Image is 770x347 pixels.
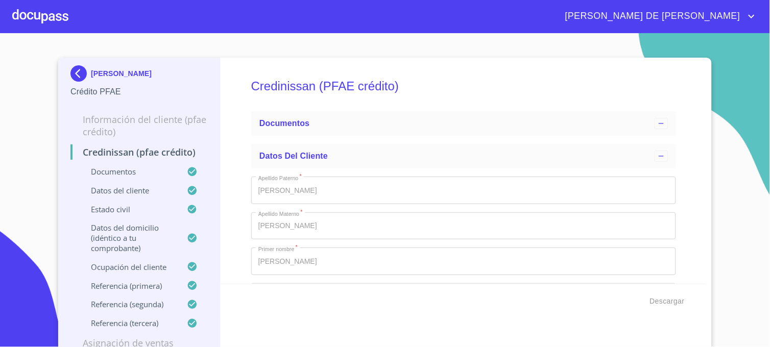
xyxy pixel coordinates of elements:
button: Descargar [646,292,689,311]
span: Datos del cliente [259,152,328,160]
span: Documentos [259,119,309,128]
button: account of current user [558,8,758,24]
p: Crédito PFAE [70,86,208,98]
span: Descargar [650,295,685,308]
p: [PERSON_NAME] [91,69,152,78]
span: [PERSON_NAME] DE [PERSON_NAME] [558,8,745,24]
p: Referencia (segunda) [70,299,187,309]
div: [PERSON_NAME] [70,65,208,86]
p: Datos del cliente [70,185,187,195]
p: Referencia (tercera) [70,318,187,328]
p: Ocupación del Cliente [70,262,187,272]
img: Docupass spot blue [70,65,91,82]
p: Datos del domicilio (idéntico a tu comprobante) [70,222,187,253]
p: Documentos [70,166,187,177]
p: Credinissan (PFAE crédito) [70,146,208,158]
div: Documentos [251,111,676,136]
h5: Credinissan (PFAE crédito) [251,65,676,107]
p: Estado Civil [70,204,187,214]
div: Datos del cliente [251,144,676,168]
p: Información del cliente (PFAE crédito) [70,113,208,138]
p: Referencia (primera) [70,281,187,291]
